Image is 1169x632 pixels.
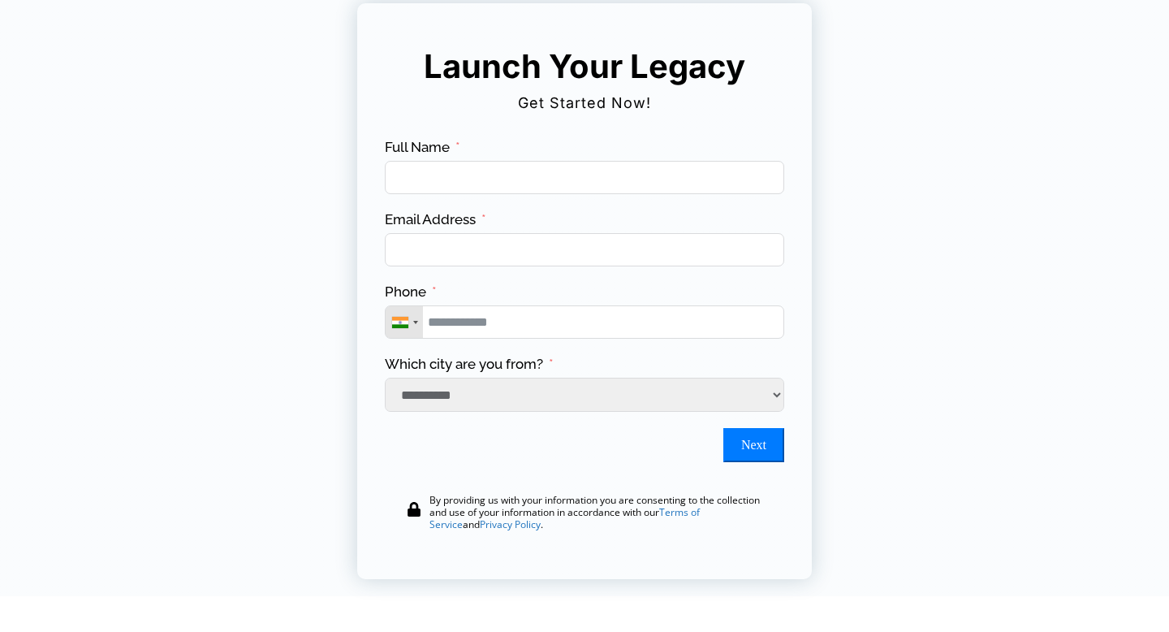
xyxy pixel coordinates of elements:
[429,494,770,530] div: By providing us with your information you are consenting to the collection and use of your inform...
[385,233,784,266] input: Email Address
[386,306,423,338] div: Telephone country code
[382,89,787,118] h2: Get Started Now!
[385,378,784,412] select: Which city are you from?
[385,283,437,301] label: Phone
[385,355,554,374] label: Which city are you from?
[385,210,486,229] label: Email Address
[385,305,784,339] input: Phone
[480,517,541,531] a: Privacy Policy
[415,46,754,87] h5: Launch Your Legacy
[723,428,784,462] button: Next
[385,138,460,157] label: Full Name
[429,505,700,531] a: Terms of Service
